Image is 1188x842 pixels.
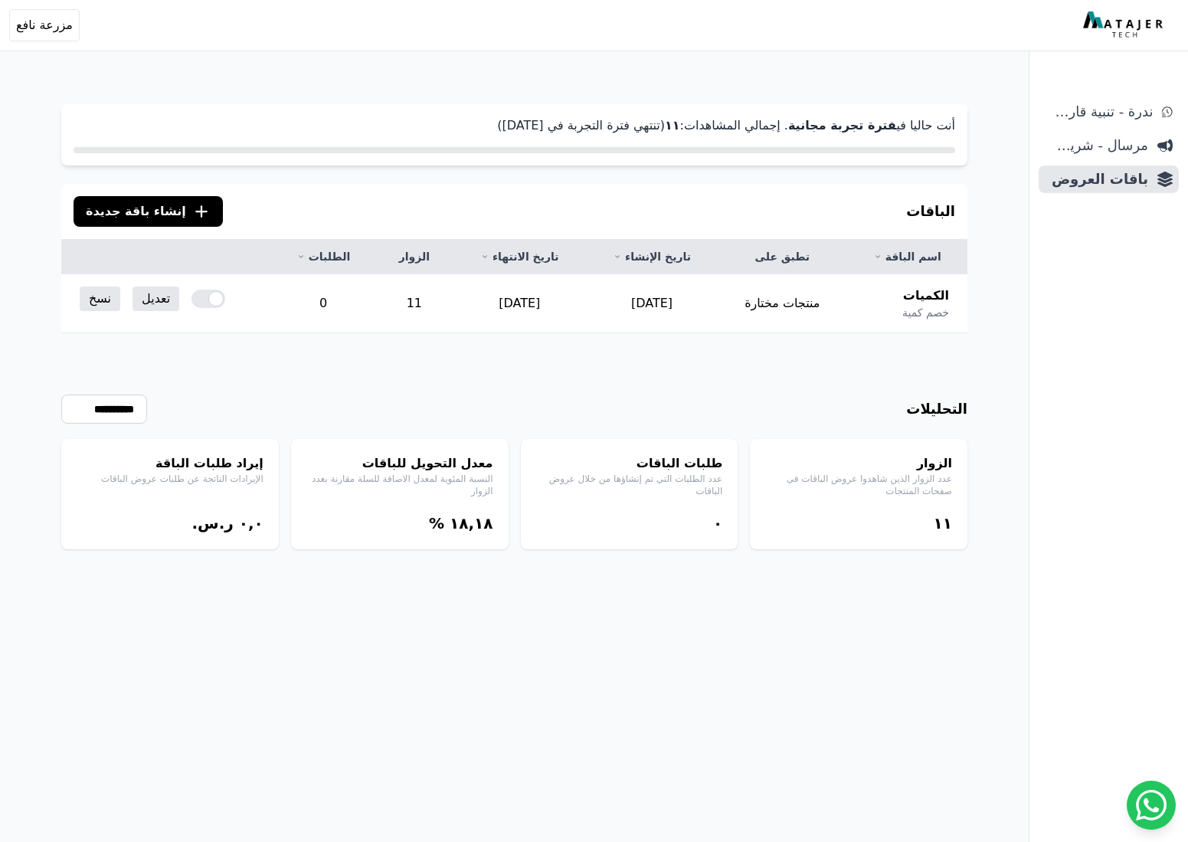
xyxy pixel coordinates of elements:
[290,249,357,264] a: الطلبات
[306,473,493,497] p: النسبة المئوية لمعدل الاضافة للسلة مقارنة بعدد الزوار
[765,454,952,473] h4: الزوار
[429,514,444,532] span: %
[133,287,179,311] a: تعديل
[9,9,80,41] button: مزرعة نافع
[765,513,952,534] div: ١١
[1045,101,1153,123] span: ندرة - تنبية قارب علي النفاذ
[1045,135,1148,156] span: مرسال - شريط دعاية
[902,305,949,320] span: خصم كمية
[718,240,846,274] th: تطبق على
[906,398,967,420] h3: التحليلات
[586,274,718,333] td: [DATE]
[16,16,73,34] span: مزرعة نافع
[450,514,493,532] bdi: ١٨,١٨
[80,287,120,311] a: نسخ
[1045,169,1148,190] span: باقات العروض
[306,454,493,473] h4: معدل التحويل للباقات
[191,514,233,532] span: ر.س.
[375,274,453,333] td: 11
[536,473,723,497] p: عدد الطلبات التي تم إنشاؤها من خلال عروض الباقات
[718,274,846,333] td: منتجات مختارة
[77,454,263,473] h4: إيراد طلبات الباقة
[453,274,586,333] td: [DATE]
[903,287,949,305] span: الكميات
[765,473,952,497] p: عدد الزوار الذين شاهدوا عروض الباقات في صفحات المنتجات
[74,116,955,135] p: أنت حاليا في . إجمالي المشاهدات: (تنتهي فترة التجربة في [DATE])
[665,118,680,133] strong: ١١
[74,196,223,227] button: إنشاء باقة جديدة
[1083,11,1167,39] img: MatajerTech Logo
[375,240,453,274] th: الزوار
[788,118,896,133] strong: فترة تجربة مجانية
[239,514,263,532] bdi: ۰,۰
[472,249,568,264] a: تاريخ الانتهاء
[906,201,955,222] h3: الباقات
[77,473,263,485] p: الإيرادات الناتجة عن طلبات عروض الباقات
[271,274,375,333] td: 0
[865,249,949,264] a: اسم الباقة
[86,202,186,221] span: إنشاء باقة جديدة
[536,513,723,534] div: ۰
[536,454,723,473] h4: طلبات الباقات
[604,249,699,264] a: تاريخ الإنشاء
